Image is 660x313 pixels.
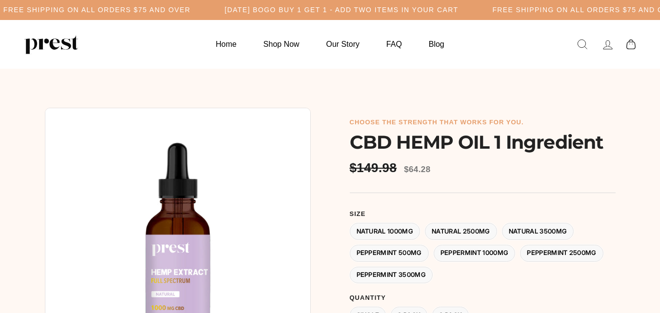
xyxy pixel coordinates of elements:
[350,294,616,302] label: Quantity
[203,35,456,54] ul: Primary
[251,35,312,54] a: Shop Now
[350,210,616,218] label: Size
[502,223,574,240] label: Natural 3500MG
[314,35,372,54] a: Our Story
[425,223,497,240] label: Natural 2500MG
[350,267,433,284] label: Peppermint 3500MG
[350,131,616,153] h1: CBD HEMP OIL 1 Ingredient
[3,6,191,14] h5: Free Shipping on all orders $75 and over
[350,223,420,240] label: Natural 1000MG
[350,160,400,176] span: $149.98
[374,35,414,54] a: FAQ
[434,245,516,262] label: Peppermint 1000MG
[417,35,457,54] a: Blog
[350,245,429,262] label: Peppermint 500MG
[225,6,459,14] h5: [DATE] BOGO BUY 1 GET 1 - ADD TWO ITEMS IN YOUR CART
[203,35,249,54] a: Home
[24,35,78,54] img: PREST ORGANICS
[350,118,616,126] h6: choose the strength that works for you.
[404,165,430,174] span: $64.28
[520,245,603,262] label: Peppermint 2500MG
